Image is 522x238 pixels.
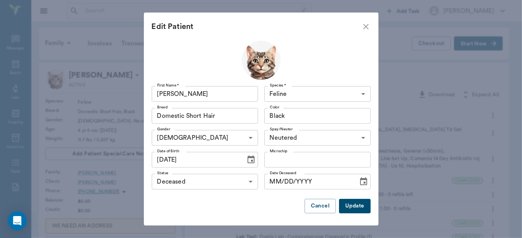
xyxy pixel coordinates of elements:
[339,199,370,213] button: Update
[152,20,361,33] div: Edit Patient
[361,22,371,31] button: close
[305,199,336,213] button: Cancel
[264,174,353,189] input: MM/DD/YYYY
[270,105,279,110] label: Color
[157,105,168,110] label: Breed
[270,170,296,176] label: Date Deceased
[264,86,371,102] div: Feline
[152,152,240,168] input: MM/DD/YYYY
[8,211,27,230] div: Open Intercom Messenger
[270,83,286,88] label: Species *
[152,130,258,146] div: [DEMOGRAPHIC_DATA]
[243,152,259,168] button: Choose date, selected date is Apr 27, 2021
[270,148,287,154] label: Microchip
[264,130,371,146] div: Neutered
[270,126,293,132] label: Spay/Neuter
[157,126,170,132] label: Gender
[152,174,258,189] div: Deceased
[157,170,169,176] label: Status
[157,83,179,88] label: First Name *
[242,41,281,80] img: Profile Image
[356,174,371,189] button: Choose date
[157,148,179,154] label: Date of Birth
